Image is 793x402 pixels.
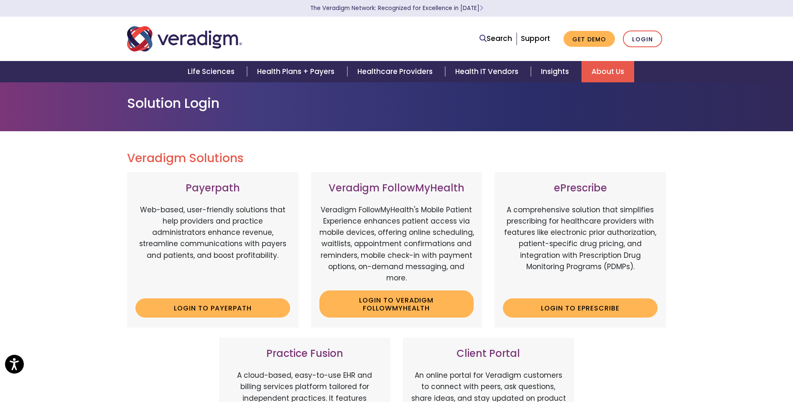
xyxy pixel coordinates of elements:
a: Life Sciences [178,61,247,82]
a: Support [521,33,550,43]
h3: Practice Fusion [227,348,382,360]
a: Health IT Vendors [445,61,531,82]
a: Login [623,31,662,48]
a: Login to ePrescribe [503,298,658,318]
p: Web-based, user-friendly solutions that help providers and practice administrators enhance revenu... [135,204,290,292]
h3: Client Portal [411,348,566,360]
h3: ePrescribe [503,182,658,194]
span: Learn More [479,4,483,12]
p: A comprehensive solution that simplifies prescribing for healthcare providers with features like ... [503,204,658,292]
a: Healthcare Providers [347,61,445,82]
a: Search [479,33,512,44]
h3: Payerpath [135,182,290,194]
a: Login to Veradigm FollowMyHealth [319,290,474,318]
a: Login to Payerpath [135,298,290,318]
a: The Veradigm Network: Recognized for Excellence in [DATE]Learn More [310,4,483,12]
img: Veradigm logo [127,25,242,53]
p: Veradigm FollowMyHealth's Mobile Patient Experience enhances patient access via mobile devices, o... [319,204,474,284]
a: Get Demo [564,31,615,47]
a: About Us [581,61,634,82]
h1: Solution Login [127,95,666,111]
a: Insights [531,61,581,82]
h2: Veradigm Solutions [127,151,666,165]
h3: Veradigm FollowMyHealth [319,182,474,194]
a: Health Plans + Payers [247,61,347,82]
